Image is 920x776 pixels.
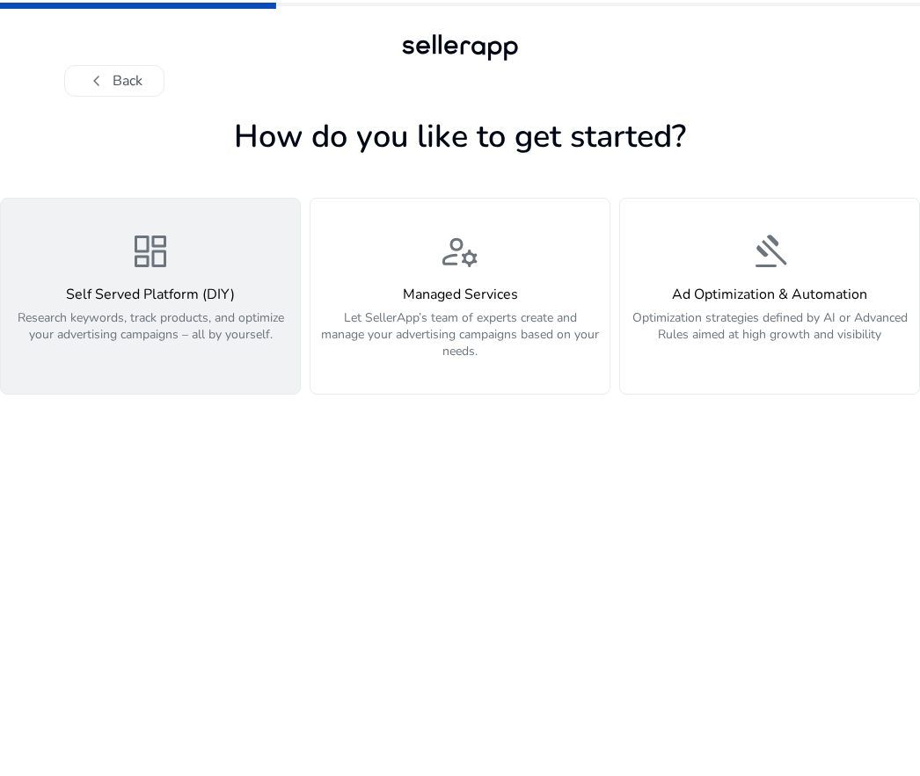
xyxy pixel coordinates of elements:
[439,230,481,272] span: manage_accounts
[86,70,107,91] span: chevron_left
[11,309,289,362] p: Research keywords, track products, and optimize your advertising campaigns – all by yourself.
[631,309,909,362] p: Optimization strategies defined by AI or Advanced Rules aimed at high growth and visibility
[310,198,610,395] button: manage_accountsManaged ServicesLet SellerApp’s team of experts create and manage your advertising...
[11,286,289,303] h4: Self Served Platform (DIY)
[748,230,791,272] span: gavel
[321,286,599,303] h4: Managed Services
[129,230,172,272] span: dashboard
[619,198,920,395] button: gavelAd Optimization & AutomationOptimization strategies defined by AI or Advanced Rules aimed at...
[321,309,599,362] p: Let SellerApp’s team of experts create and manage your advertising campaigns based on your needs.
[631,286,909,303] h4: Ad Optimization & Automation
[64,65,164,97] button: chevron_leftBack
